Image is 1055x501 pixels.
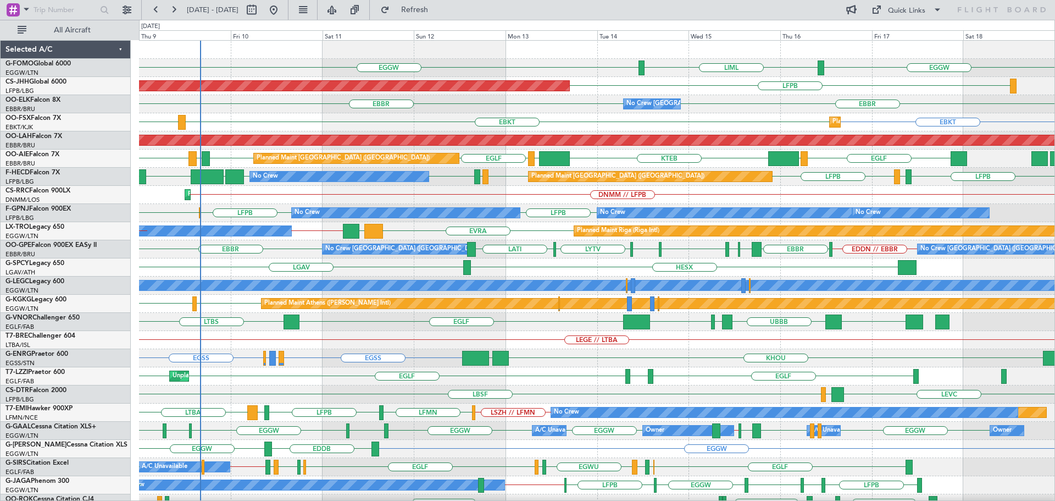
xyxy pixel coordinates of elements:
a: LX-TROLegacy 650 [5,224,64,230]
a: EGGW/LTN [5,486,38,494]
a: G-LEGCLegacy 600 [5,278,64,285]
span: G-VNOR [5,315,32,321]
a: G-SIRSCitation Excel [5,460,69,466]
a: G-[PERSON_NAME]Cessna Citation XLS [5,442,127,448]
span: G-ENRG [5,351,31,357]
div: No Crew [856,205,881,221]
span: T7-BRE [5,333,28,339]
a: F-HECDFalcon 7X [5,169,60,176]
div: Mon 13 [506,30,597,40]
a: EGLF/FAB [5,377,34,386]
div: No Crew [GEOGRAPHIC_DATA] ([GEOGRAPHIC_DATA] National) [626,96,810,112]
a: EGGW/LTN [5,69,38,77]
a: OO-AIEFalcon 7X [5,151,59,158]
span: All Aircraft [29,26,116,34]
a: LGAV/ATH [5,268,35,277]
a: EGLF/FAB [5,468,34,476]
a: T7-BREChallenger 604 [5,333,75,339]
div: [DATE] [141,22,160,31]
a: LTBA/ISL [5,341,30,349]
a: OO-GPEFalcon 900EX EASy II [5,242,97,249]
a: CS-RRCFalcon 900LX [5,188,70,194]
div: No Crew [295,205,320,221]
a: G-JAGAPhenom 300 [5,478,69,485]
a: T7-LZZIPraetor 600 [5,369,65,376]
div: A/C Unavailable [535,422,581,439]
span: G-KGKG [5,296,31,303]
a: LFMN/NCE [5,414,38,422]
a: EBBR/BRU [5,105,35,113]
a: OO-FSXFalcon 7X [5,115,61,122]
button: All Aircraft [12,21,119,39]
div: No Crew [GEOGRAPHIC_DATA] ([GEOGRAPHIC_DATA] National) [325,241,509,257]
a: F-GPNJFalcon 900EX [5,206,71,212]
span: G-JAGA [5,478,31,485]
input: Trip Number [34,2,97,18]
span: G-SIRS [5,460,26,466]
div: Planned Maint [GEOGRAPHIC_DATA] ([GEOGRAPHIC_DATA]) [531,168,704,185]
a: EGGW/LTN [5,305,38,313]
div: No Crew [554,404,579,421]
div: Owner [993,422,1012,439]
a: LFPB/LBG [5,395,34,404]
div: Planned Maint [GEOGRAPHIC_DATA] ([GEOGRAPHIC_DATA]) [257,150,430,167]
div: Quick Links [888,5,925,16]
div: Planned Maint Athens ([PERSON_NAME] Intl) [264,295,391,312]
a: DNMM/LOS [5,196,40,204]
div: A/C Unavailable [810,422,856,439]
span: Refresh [392,6,438,14]
span: F-GPNJ [5,206,29,212]
a: G-VNORChallenger 650 [5,315,80,321]
span: OO-AIE [5,151,29,158]
span: OO-FSX [5,115,31,122]
div: Planned Maint Lagos ([PERSON_NAME]) [188,186,302,203]
div: Owner [646,422,664,439]
a: G-SPCYLegacy 650 [5,260,64,267]
div: No Crew [600,205,625,221]
a: LFPB/LBG [5,214,34,222]
a: EBBR/BRU [5,141,35,150]
a: G-ENRGPraetor 600 [5,351,68,357]
div: Sat 11 [323,30,414,40]
div: Planned Maint Riga (Riga Intl) [577,223,659,239]
span: OO-ELK [5,97,30,103]
span: LX-TRO [5,224,29,230]
a: EBBR/BRU [5,159,35,168]
a: T7-EMIHawker 900XP [5,405,73,412]
a: OO-ELKFalcon 8X [5,97,60,103]
div: Fri 10 [231,30,323,40]
span: OO-GPE [5,242,31,249]
div: Planned Maint Kortrijk-[GEOGRAPHIC_DATA] [832,114,960,130]
span: OO-LAH [5,133,32,140]
a: EBBR/BRU [5,250,35,258]
a: EGSS/STN [5,359,35,367]
span: G-FOMO [5,60,34,67]
span: G-LEGC [5,278,29,285]
div: Thu 9 [139,30,231,40]
span: G-SPCY [5,260,29,267]
div: Sun 12 [414,30,506,40]
a: LFPB/LBG [5,87,34,95]
div: A/C Unavailable [142,459,187,475]
a: LFPB/LBG [5,178,34,186]
span: G-[PERSON_NAME] [5,442,66,448]
a: G-FOMOGlobal 6000 [5,60,71,67]
a: G-KGKGLegacy 600 [5,296,66,303]
a: CS-JHHGlobal 6000 [5,79,66,85]
div: Sat 18 [963,30,1055,40]
a: G-GAALCessna Citation XLS+ [5,423,96,430]
a: EBKT/KJK [5,123,33,131]
span: [DATE] - [DATE] [187,5,238,15]
a: EGGW/LTN [5,287,38,295]
a: EGGW/LTN [5,432,38,440]
span: CS-DTR [5,387,29,394]
a: EGGW/LTN [5,450,38,458]
span: CS-RRC [5,188,29,194]
a: OO-LAHFalcon 7X [5,133,62,140]
span: T7-LZZI [5,369,28,376]
a: CS-DTRFalcon 2000 [5,387,66,394]
div: Wed 15 [688,30,780,40]
span: CS-JHH [5,79,29,85]
span: F-HECD [5,169,30,176]
a: EGLF/FAB [5,323,34,331]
